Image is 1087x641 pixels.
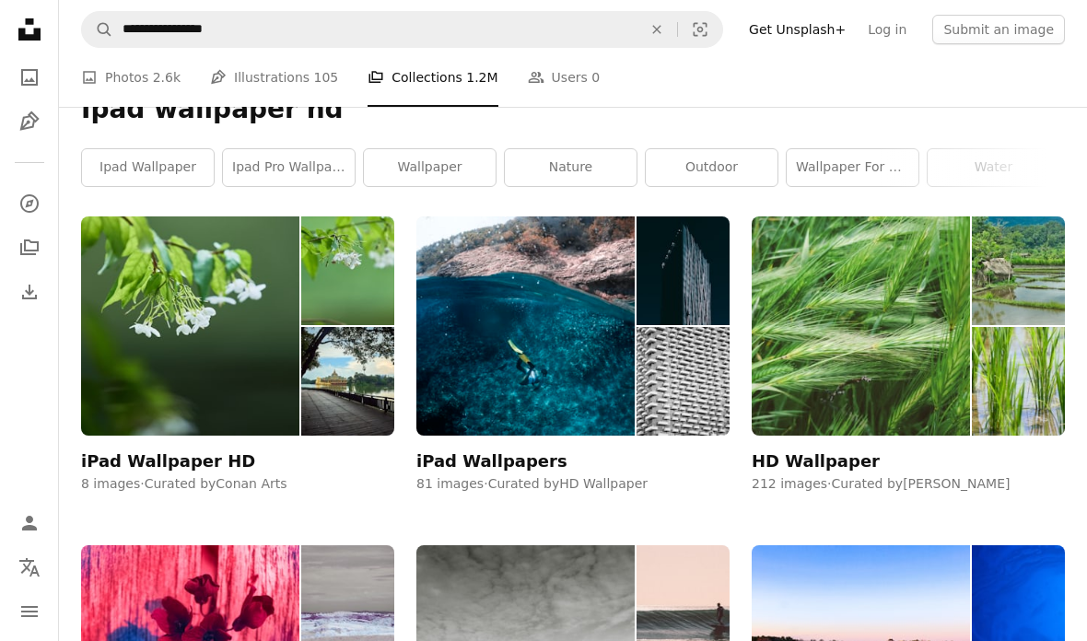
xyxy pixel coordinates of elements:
a: ipad pro wallpaper [223,150,355,187]
a: ipad wallpaper [82,150,214,187]
img: photo-1600317500190-153262ae9d33 [301,217,394,326]
span: 0 [591,67,600,87]
a: nature [505,150,637,187]
img: photo-1560601642-acf510731c63 [972,328,1065,437]
img: photo-1599848783268-81b27d98979d [301,328,394,437]
img: photo-1437810024596-c7d5f814a5ec [637,328,730,437]
h1: Ipad wallpaper hd [81,94,1065,127]
div: iPad Wallpapers [416,451,567,473]
img: photo-1600317847334-df699ecc88f6 [81,217,299,437]
div: 81 images · Curated by HD Wallpaper [416,476,730,495]
div: 8 images · Curated by Conan Arts [81,476,394,495]
a: Log in [857,15,918,44]
a: wallpaper [364,150,496,187]
img: photo-1490467265959-2156888e8fe7 [637,217,730,326]
a: iPad Wallpapers [416,217,730,472]
button: Menu [11,593,48,630]
a: outdoor [646,150,777,187]
a: water [928,150,1059,187]
img: photo-1586984869933-b3f3ec12cd25 [972,217,1065,326]
a: Home — Unsplash [11,11,48,52]
a: Photos 2.6k [81,48,181,107]
a: Download History [11,274,48,310]
button: Clear [637,12,677,47]
button: Search Unsplash [82,12,113,47]
img: photo-1533471875462-a7ee4ae05951 [416,217,635,437]
a: wallpaper for mobile [787,150,918,187]
button: Visual search [678,12,722,47]
form: Find visuals sitewide [81,11,723,48]
span: 2.6k [153,67,181,87]
a: Illustrations 105 [210,48,338,107]
a: Get Unsplash+ [738,15,857,44]
a: Explore [11,185,48,222]
a: iPad Wallpaper HD [81,217,394,472]
button: Language [11,549,48,586]
img: photo-1591530712751-96e6f5ad73ac [752,217,970,437]
a: HD Wallpaper [752,217,1065,472]
span: 105 [314,67,339,87]
div: iPad Wallpaper HD [81,451,255,473]
a: Photos [11,59,48,96]
a: Illustrations [11,103,48,140]
a: Log in / Sign up [11,505,48,542]
div: 212 images · Curated by [PERSON_NAME] [752,476,1065,495]
button: Submit an image [932,15,1065,44]
div: HD Wallpaper [752,451,880,473]
a: Users 0 [528,48,601,107]
a: Collections [11,229,48,266]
